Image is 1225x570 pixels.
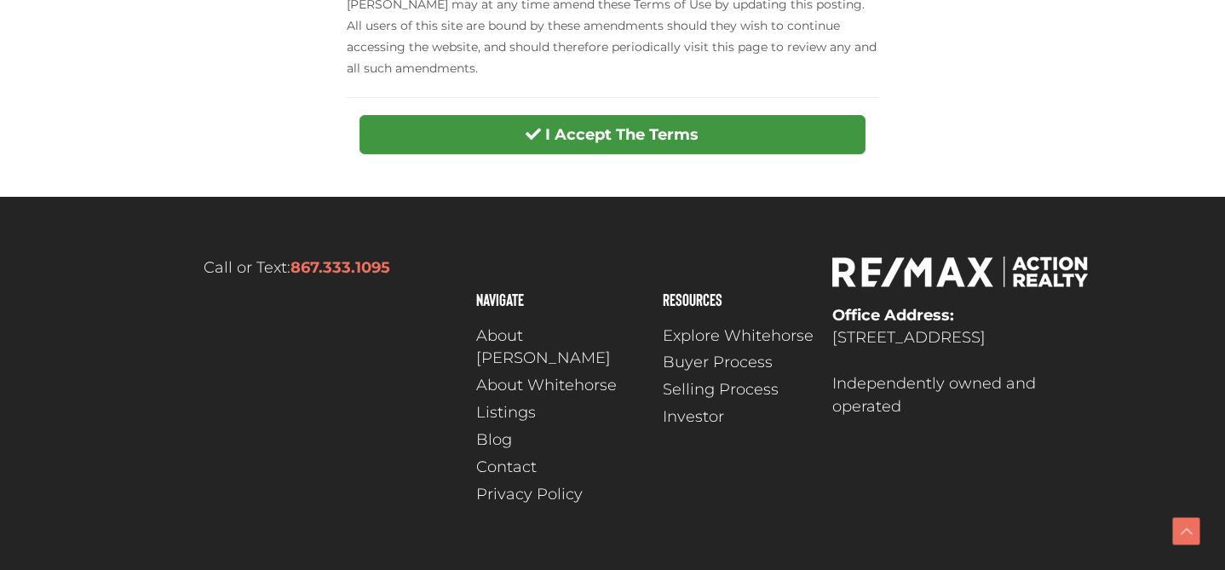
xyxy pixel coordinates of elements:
span: Privacy Policy [476,483,583,506]
span: About Whitehorse [476,374,617,397]
span: Investor [663,406,724,429]
a: About [PERSON_NAME] [476,325,646,371]
a: Blog [476,429,646,452]
button: I Accept The Terms [359,115,865,154]
a: Selling Process [663,378,815,401]
a: Listings [476,401,646,424]
a: 867.333.1095 [290,258,390,277]
span: Explore Whitehorse [663,325,814,348]
a: Investor [663,406,815,429]
a: Explore Whitehorse [663,325,815,348]
span: Blog [476,429,512,452]
h4: Navigate [476,291,646,308]
a: Privacy Policy [476,483,646,506]
span: Selling Process [663,378,779,401]
span: Buyer Process [663,351,773,374]
h4: Resources [663,291,815,308]
p: Call or Text: [135,256,459,279]
span: Listings [476,401,536,424]
strong: I Accept The Terms [545,125,699,144]
a: Contact [476,456,646,479]
a: Buyer Process [663,351,815,374]
p: [STREET_ADDRESS] Independently owned and operated [832,304,1090,418]
span: Contact [476,456,537,479]
strong: Office Address: [832,306,954,325]
a: About Whitehorse [476,374,646,397]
